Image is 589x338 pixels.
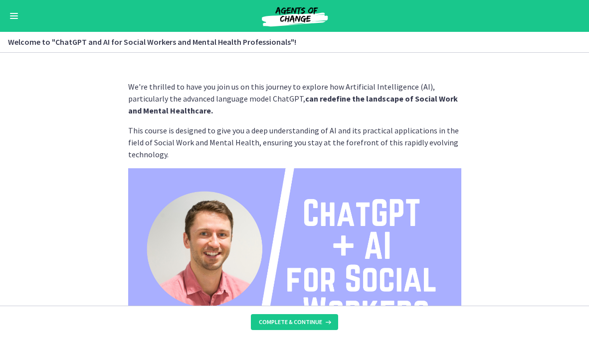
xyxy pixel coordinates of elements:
[8,36,569,48] h3: Welcome to "ChatGPT and AI for Social Workers and Mental Health Professionals"!
[8,10,20,22] button: Enable menu
[128,124,461,160] p: This course is designed to give you a deep understanding of AI and its practical applications in ...
[259,318,322,326] span: Complete & continue
[235,4,355,28] img: Agents of Change
[251,314,338,330] button: Complete & continue
[128,81,461,116] p: We're thrilled to have you join us on this journey to explore how Artificial Intelligence (AI), p...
